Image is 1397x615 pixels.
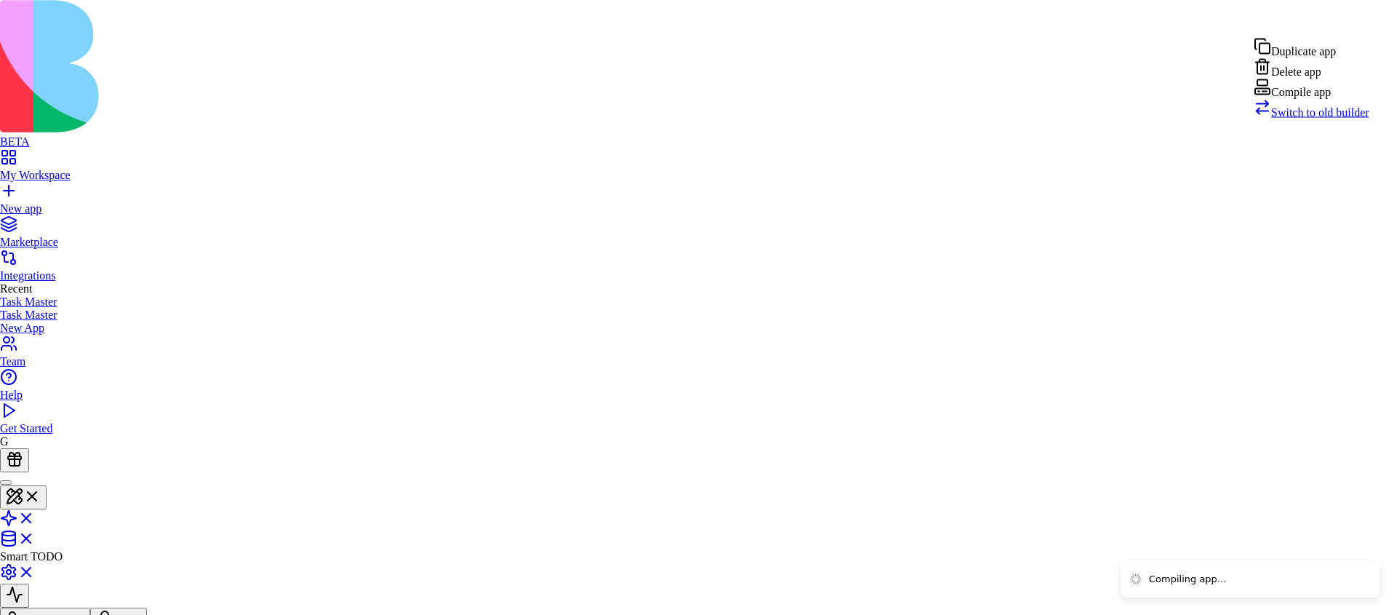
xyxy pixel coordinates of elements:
[1271,106,1369,119] span: Switch to old builder
[1271,45,1336,57] span: Duplicate app
[1149,572,1226,587] div: Compiling app...
[12,44,207,70] h1: My Tasks
[12,73,207,108] p: Manage your tasks with AI-powered descriptions
[1254,38,1369,119] div: Admin
[1254,79,1369,99] div: Compile app
[1271,66,1321,78] span: Delete app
